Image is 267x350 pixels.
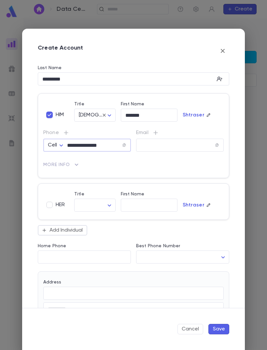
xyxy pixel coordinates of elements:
p: Create Account [38,44,83,57]
label: Address [43,280,61,285]
span: [DEMOGRAPHIC_DATA] [79,113,134,118]
label: Title [74,101,84,107]
p: Phone [43,129,131,136]
label: Last Name [38,65,62,70]
button: Add Individual [38,225,87,236]
span: Cell [48,143,57,148]
p: Shtraser [183,202,204,208]
p: Email [136,129,224,136]
button: Save [208,324,229,334]
label: Home Phone [38,243,66,249]
p: Shtraser [183,112,204,118]
label: First Name [121,101,144,107]
div: ​ [136,251,229,264]
label: Best Phone Number [136,243,180,249]
span: More Info [43,162,70,167]
div: ​ [74,199,116,212]
div: [DEMOGRAPHIC_DATA] [74,109,116,122]
button: More Info [43,160,80,170]
div: Cell [48,139,65,152]
label: First Name [121,191,144,197]
span: HIM [56,112,64,118]
span: HER [56,202,65,208]
label: Title [74,191,84,197]
button: Cancel [177,324,203,334]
